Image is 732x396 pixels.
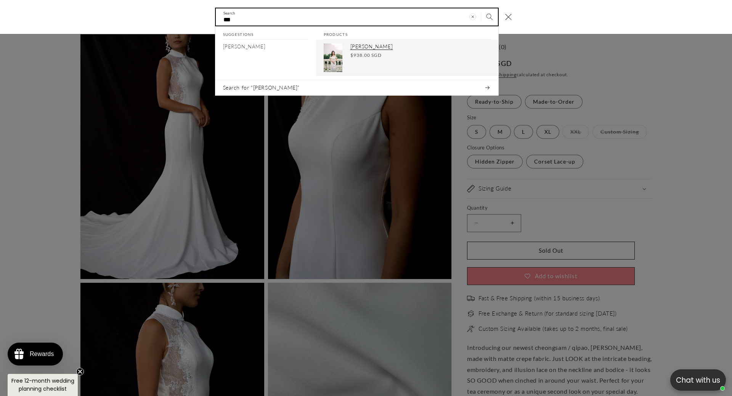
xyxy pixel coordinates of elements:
[51,43,84,50] a: Write a review
[11,377,74,393] span: Free 12-month wedding planning checklist
[223,44,266,50] p: ida
[350,52,382,59] span: $938.00 SGD
[464,8,481,25] button: Clear search term
[223,26,308,40] h2: Suggestions
[324,26,491,40] h2: Products
[350,44,491,50] p: [PERSON_NAME]
[223,84,300,91] span: Search for “[PERSON_NAME]”
[30,351,54,358] div: Rewards
[215,40,316,54] a: ida
[76,368,84,375] button: Close teaser
[316,40,498,76] a: [PERSON_NAME] $938.00 SGD
[223,44,266,50] mark: [PERSON_NAME]
[521,11,572,24] button: Write a review
[670,369,726,391] button: Open chatbox
[500,9,517,26] button: Close
[8,374,78,396] div: Free 12-month wedding planning checklistClose teaser
[324,44,343,72] img: Ida Satin Off-the-Shoulder minimal wedding dress with No Train | Bone and Grey Bridal | Minimal w...
[481,8,498,25] button: Search
[670,375,726,386] p: Chat with us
